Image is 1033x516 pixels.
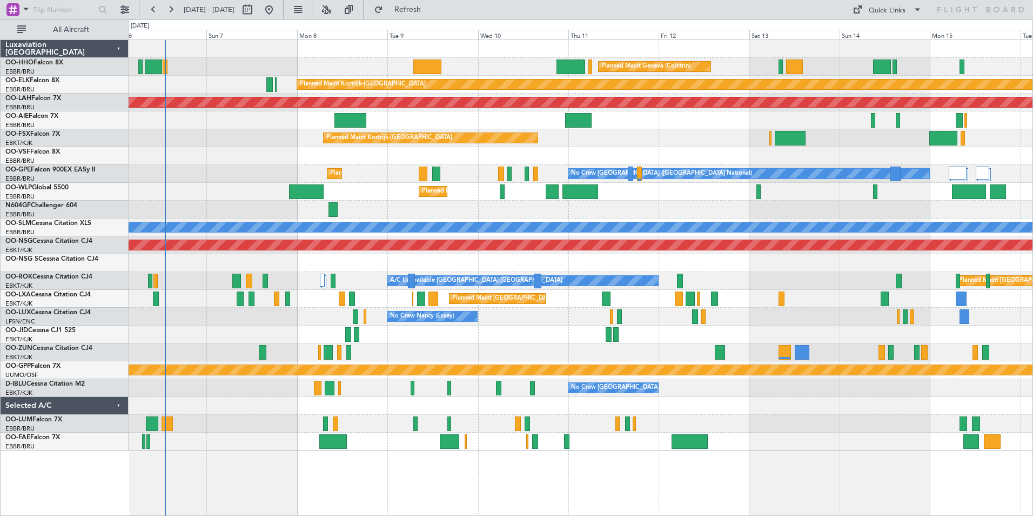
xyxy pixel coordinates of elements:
[330,166,526,182] div: Planned Maint [GEOGRAPHIC_DATA] ([GEOGRAPHIC_DATA] National)
[5,309,91,316] a: OO-LUXCessna Citation CJ4
[5,228,35,236] a: EBBR/BRU
[5,353,32,361] a: EBKT/KJK
[5,345,92,352] a: OO-ZUNCessna Citation CJ4
[5,202,77,209] a: N604GFChallenger 604
[300,76,426,92] div: Planned Maint Kortrijk-[GEOGRAPHIC_DATA]
[5,202,31,209] span: N604GF
[749,30,840,39] div: Sat 13
[5,167,95,173] a: OO-GPEFalcon 900EX EASy II
[5,184,69,191] a: OO-WLPGlobal 5500
[5,300,32,308] a: EBKT/KJK
[390,308,454,325] div: No Crew Nancy (Essey)
[326,130,452,146] div: Planned Maint Kortrijk-[GEOGRAPHIC_DATA]
[385,6,431,14] span: Refresh
[5,238,92,244] a: OO-NSGCessna Citation CJ4
[5,327,28,334] span: OO-JID
[659,30,749,39] div: Fri 12
[28,26,114,34] span: All Aircraft
[5,434,30,441] span: OO-FAE
[33,2,95,18] input: Trip Number
[5,210,35,219] a: EBBR/BRU
[5,246,32,254] a: EBKT/KJK
[5,193,35,201] a: EBBR/BRU
[571,380,752,396] div: No Crew [GEOGRAPHIC_DATA] ([GEOGRAPHIC_DATA] National)
[840,30,930,39] div: Sun 14
[478,30,568,39] div: Wed 10
[5,292,91,298] a: OO-LXACessna Citation CJ4
[571,166,752,182] div: No Crew [GEOGRAPHIC_DATA] ([GEOGRAPHIC_DATA] National)
[5,113,58,120] a: OO-AIEFalcon 7X
[5,184,32,191] span: OO-WLP
[206,30,297,39] div: Sun 7
[12,21,117,38] button: All Aircraft
[5,220,91,227] a: OO-SLMCessna Citation XLS
[5,167,31,173] span: OO-GPE
[369,1,434,18] button: Refresh
[601,58,690,75] div: Planned Maint Geneva (Cointrin)
[5,317,35,326] a: LFSN/ENC
[184,5,234,15] span: [DATE] - [DATE]
[5,345,32,352] span: OO-ZUN
[452,290,648,307] div: Planned Maint [GEOGRAPHIC_DATA] ([GEOGRAPHIC_DATA] National)
[5,103,35,111] a: EBBR/BRU
[5,292,31,298] span: OO-LXA
[5,416,62,423] a: OO-LUMFalcon 7X
[5,95,61,102] a: OO-LAHFalcon 7X
[297,30,387,39] div: Mon 8
[5,274,32,280] span: OO-ROK
[5,149,30,155] span: OO-VSF
[422,183,500,200] div: Planned Maint Milan (Linate)
[5,95,31,102] span: OO-LAH
[869,5,905,16] div: Quick Links
[568,30,659,39] div: Thu 11
[5,274,92,280] a: OO-ROKCessna Citation CJ4
[5,389,32,397] a: EBKT/KJK
[5,121,35,129] a: EBBR/BRU
[131,22,149,31] div: [DATE]
[5,381,26,387] span: D-IBLU
[387,30,478,39] div: Tue 9
[5,149,60,155] a: OO-VSFFalcon 8X
[390,273,562,289] div: A/C Unavailable [GEOGRAPHIC_DATA]-[GEOGRAPHIC_DATA]
[5,238,32,244] span: OO-NSG
[5,77,59,84] a: OO-ELKFalcon 8X
[5,381,85,387] a: D-IBLUCessna Citation M2
[5,327,76,334] a: OO-JIDCessna CJ1 525
[5,256,38,262] span: OO-NSG S
[116,30,206,39] div: Sat 6
[847,1,927,18] button: Quick Links
[5,77,30,84] span: OO-ELK
[5,220,31,227] span: OO-SLM
[5,139,32,147] a: EBKT/KJK
[5,282,32,290] a: EBKT/KJK
[5,131,60,137] a: OO-FSXFalcon 7X
[5,434,60,441] a: OO-FAEFalcon 7X
[5,59,63,66] a: OO-HHOFalcon 8X
[5,68,35,76] a: EBBR/BRU
[930,30,1020,39] div: Mon 15
[5,113,29,120] span: OO-AIE
[5,131,30,137] span: OO-FSX
[5,442,35,451] a: EBBR/BRU
[5,309,31,316] span: OO-LUX
[5,256,98,262] a: OO-NSG SCessna Citation CJ4
[5,416,32,423] span: OO-LUM
[5,335,32,343] a: EBKT/KJK
[5,175,35,183] a: EBBR/BRU
[5,425,35,433] a: EBBR/BRU
[5,363,61,369] a: OO-GPPFalcon 7X
[5,85,35,94] a: EBBR/BRU
[5,363,31,369] span: OO-GPP
[5,157,35,165] a: EBBR/BRU
[5,59,33,66] span: OO-HHO
[5,371,38,379] a: UUMO/OSF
